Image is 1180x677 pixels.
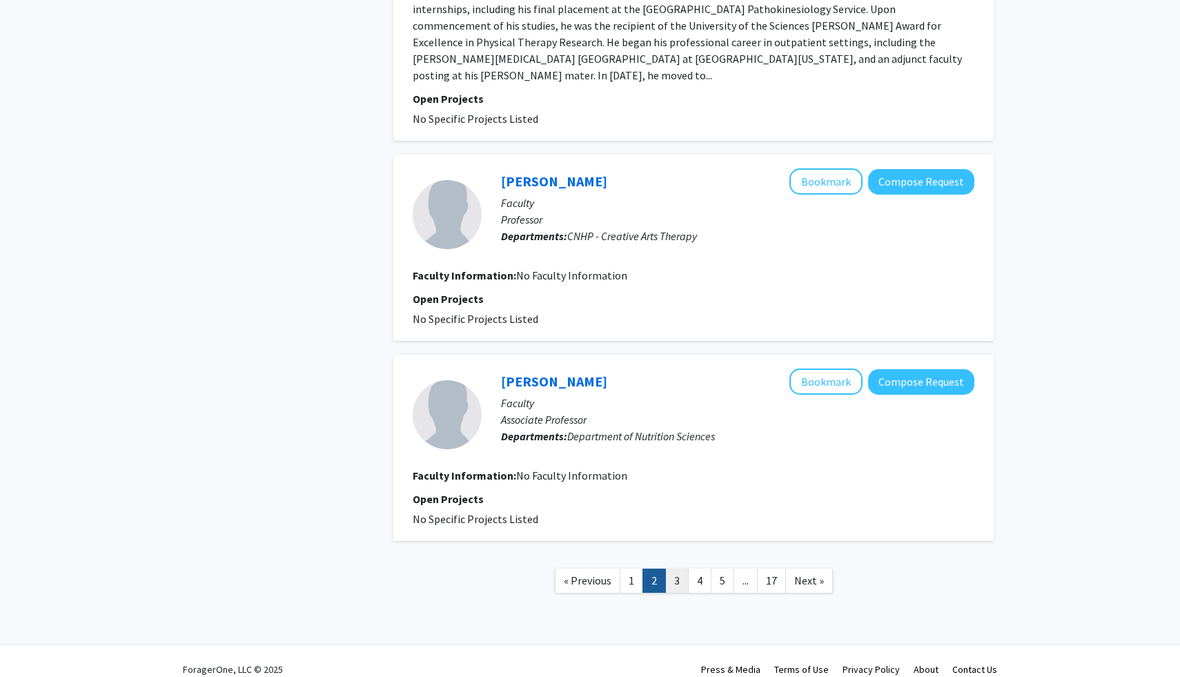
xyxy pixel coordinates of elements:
a: Terms of Use [774,663,829,676]
a: [PERSON_NAME] [501,173,607,190]
a: [PERSON_NAME] [501,373,607,390]
a: Privacy Policy [843,663,900,676]
b: Faculty Information: [413,469,516,482]
p: Open Projects [413,90,974,107]
button: Add Joke Bradt to Bookmarks [789,168,863,195]
span: No Specific Projects Listed [413,512,538,526]
button: Add Jennifer Nasser to Bookmarks [789,369,863,395]
p: Faculty [501,395,974,411]
p: Open Projects [413,491,974,507]
b: Faculty Information: [413,268,516,282]
p: Faculty [501,195,974,211]
a: 5 [711,569,734,593]
span: CNHP - Creative Arts Therapy [567,229,697,243]
a: Contact Us [952,663,997,676]
a: 1 [620,569,643,593]
a: About [914,663,938,676]
span: No Specific Projects Listed [413,312,538,326]
span: Next » [794,573,824,587]
a: 2 [642,569,666,593]
span: ... [743,573,749,587]
a: 17 [757,569,786,593]
button: Compose Request to Jennifer Nasser [868,369,974,395]
b: Departments: [501,229,567,243]
span: No Faculty Information [516,268,627,282]
p: Professor [501,211,974,228]
span: No Specific Projects Listed [413,112,538,126]
a: Previous [555,569,620,593]
p: Open Projects [413,291,974,307]
nav: Page navigation [393,555,994,611]
span: No Faculty Information [516,469,627,482]
b: Departments: [501,429,567,443]
iframe: Chat [10,615,59,667]
button: Compose Request to Joke Bradt [868,169,974,195]
a: 4 [688,569,711,593]
span: Department of Nutrition Sciences [567,429,715,443]
a: Press & Media [701,663,760,676]
a: 3 [665,569,689,593]
a: Next [785,569,833,593]
span: « Previous [564,573,611,587]
p: Associate Professor [501,411,974,428]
